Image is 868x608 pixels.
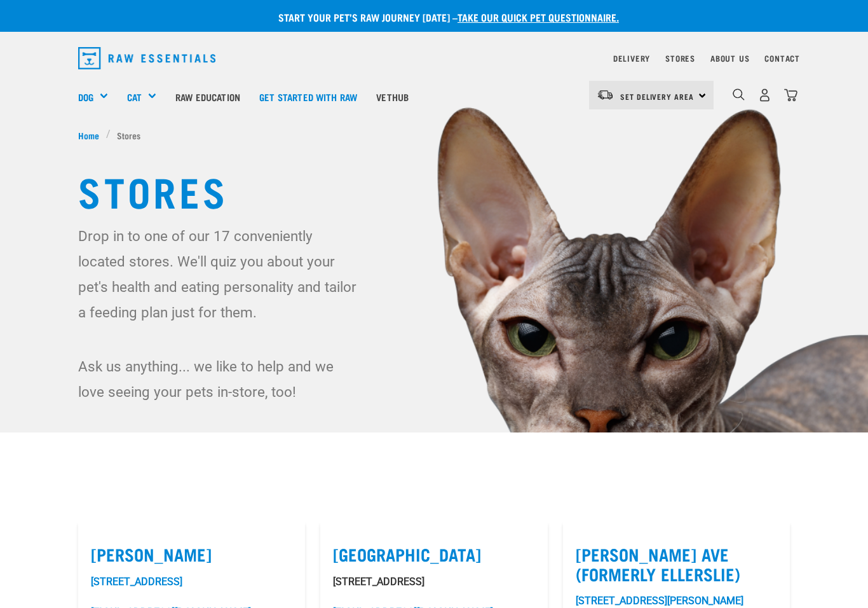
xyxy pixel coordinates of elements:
img: home-icon@2x.png [784,88,797,102]
a: Home [78,128,106,142]
a: Vethub [367,71,418,122]
nav: dropdown navigation [68,42,800,74]
a: [STREET_ADDRESS] [91,576,182,588]
a: take our quick pet questionnaire. [458,14,619,20]
img: user.png [758,88,771,102]
span: Set Delivery Area [620,94,694,99]
a: [STREET_ADDRESS][PERSON_NAME] [576,595,743,607]
p: Ask us anything... we like to help and we love seeing your pets in-store, too! [78,354,363,404]
label: [GEOGRAPHIC_DATA] [333,544,534,564]
a: Stores [665,56,695,60]
h1: Stores [78,167,790,213]
a: Get started with Raw [250,71,367,122]
a: Raw Education [166,71,250,122]
a: Contact [764,56,800,60]
a: Delivery [613,56,650,60]
span: Home [78,128,99,142]
img: van-moving.png [597,89,614,100]
p: Drop in to one of our 17 conveniently located stores. We'll quiz you about your pet's health and ... [78,223,363,325]
a: About Us [710,56,749,60]
label: [PERSON_NAME] Ave (Formerly Ellerslie) [576,544,777,583]
label: [PERSON_NAME] [91,544,292,564]
nav: breadcrumbs [78,128,790,142]
a: Dog [78,90,93,104]
img: Raw Essentials Logo [78,47,215,69]
a: Cat [127,90,142,104]
img: home-icon-1@2x.png [733,88,745,100]
p: [STREET_ADDRESS] [333,574,534,590]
